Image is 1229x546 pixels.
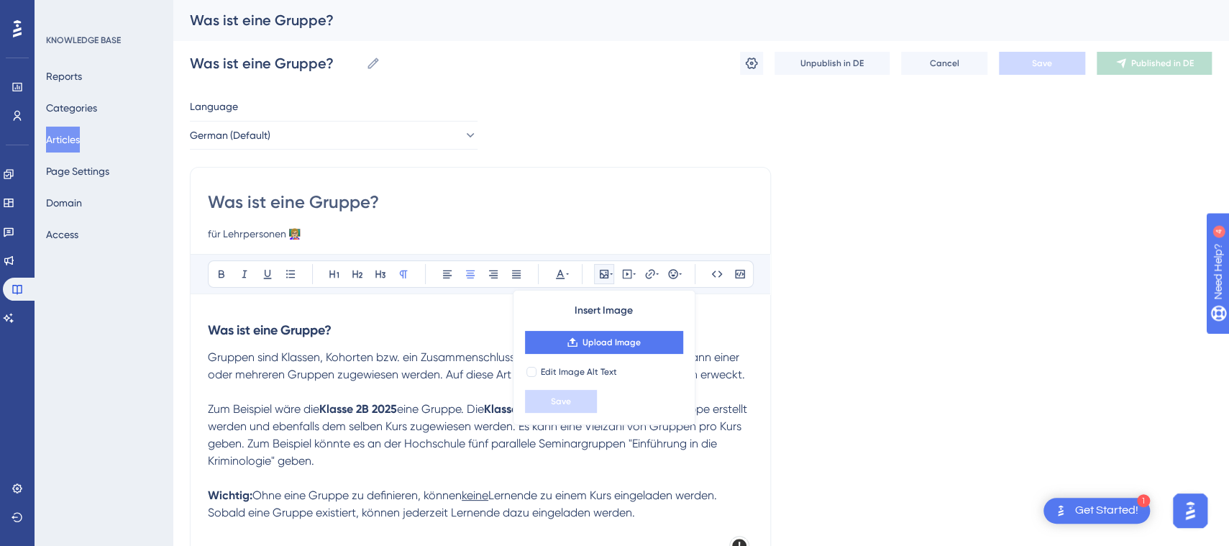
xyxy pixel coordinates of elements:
input: Article Description [208,225,753,242]
button: Access [46,222,78,247]
div: KNOWLEDGE BASE [46,35,121,46]
input: Article Title [208,191,753,214]
input: Article Name [190,53,360,73]
div: 4 [100,7,104,19]
span: Save [1032,58,1052,69]
strong: Was ist eine Gruppe? [208,322,332,338]
button: Domain [46,190,82,216]
span: Zum Beispiel wäre die [208,402,319,416]
button: Published in DE [1097,52,1212,75]
iframe: UserGuiding AI Assistant Launcher [1169,489,1212,532]
span: Edit Image Alt Text [541,366,617,378]
div: Was ist eine Gruppe? [190,10,1176,30]
span: Gruppen sind Klassen, Kohorten bzw. ein Zusammenschluss mehrerer Lernenden. Jeder Kurs kann einer... [208,350,745,381]
button: Categories [46,95,97,121]
strong: Klasse 2B 2025 [319,402,397,416]
span: Upload Image [582,337,641,348]
button: Cancel [901,52,987,75]
button: Articles [46,127,80,153]
span: Published in DE [1131,58,1194,69]
strong: Wichtig: [208,488,252,502]
span: Unpublish in DE [800,58,864,69]
div: 1 [1137,494,1150,507]
button: Reports [46,63,82,89]
strong: Klasse 2C 2025 [484,402,563,416]
img: launcher-image-alternative-text [1052,502,1069,519]
span: Language [190,98,238,115]
button: Upload Image [525,331,683,354]
button: Save [999,52,1085,75]
button: Save [525,390,597,413]
div: Open Get Started! checklist, remaining modules: 1 [1043,498,1150,524]
span: German (Default) [190,127,270,144]
button: German (Default) [190,121,478,150]
span: Ohne eine Gruppe zu definieren, können [252,488,462,502]
span: Save [551,396,571,407]
span: eine Gruppe. Die [397,402,484,416]
span: Insert Image [575,302,633,319]
div: Get Started! [1075,503,1138,519]
span: Need Help? [34,4,90,21]
button: Unpublish in DE [775,52,890,75]
button: Page Settings [46,158,109,184]
span: Cancel [930,58,959,69]
span: keine [462,488,488,502]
